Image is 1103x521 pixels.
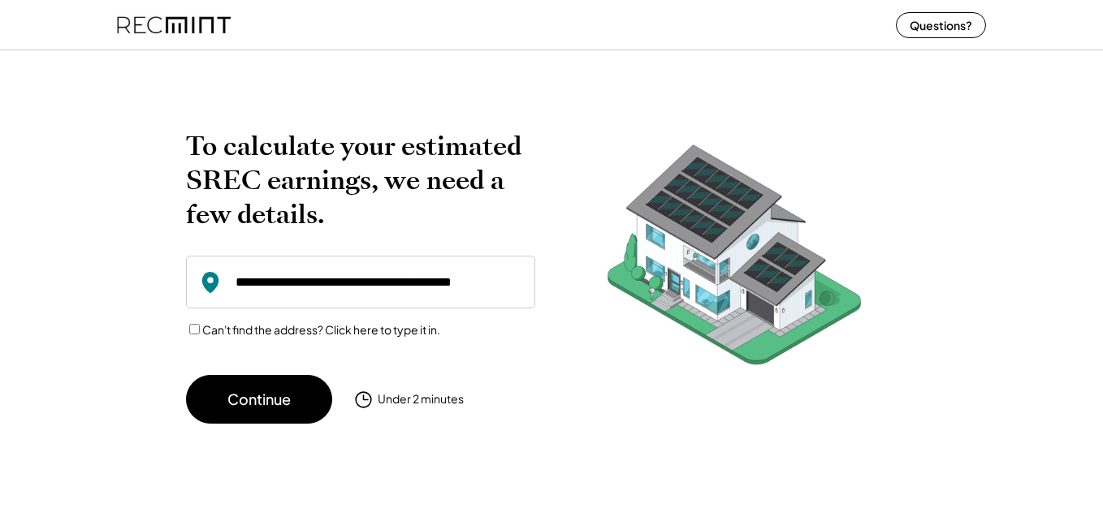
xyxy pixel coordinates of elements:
[186,129,535,231] h2: To calculate your estimated SREC earnings, we need a few details.
[202,322,440,337] label: Can't find the address? Click here to type it in.
[378,391,464,407] div: Under 2 minutes
[186,375,332,424] button: Continue
[117,3,231,46] img: recmint-logotype%403x%20%281%29.jpeg
[896,12,986,38] button: Questions?
[576,129,893,390] img: RecMintArtboard%207.png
